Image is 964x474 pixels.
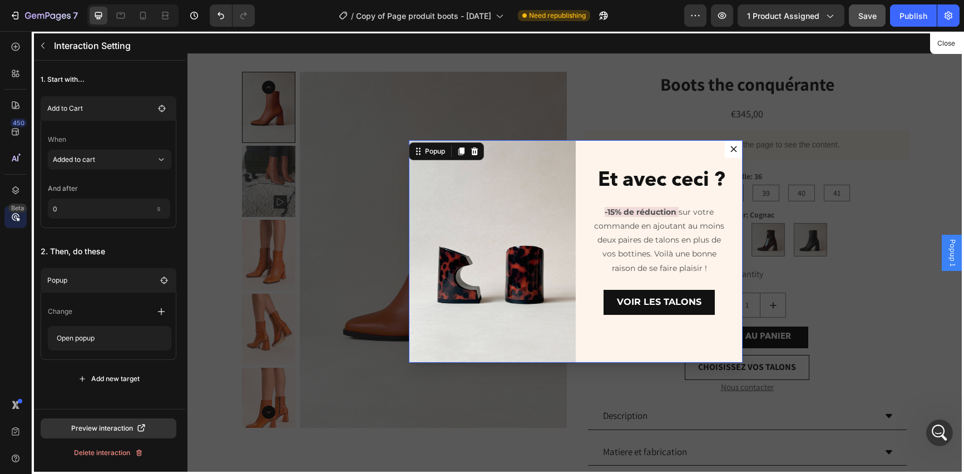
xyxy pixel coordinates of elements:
[8,204,27,213] div: Beta
[858,11,877,21] span: Save
[74,448,144,458] div: Delete interaction
[9,341,213,360] textarea: Message…
[48,199,170,219] input: s
[64,185,82,194] a: here
[48,179,171,199] h3: And after
[48,306,72,317] p: Change
[47,275,136,286] p: Popup
[210,4,255,27] div: Undo/Redo
[161,245,205,256] div: yes correct
[71,423,146,433] div: Preview interaction
[932,36,960,52] button: Close
[71,364,80,373] button: Start recording
[35,364,44,373] button: Sélectionneur de fichier gif
[351,10,354,22] span: /
[899,10,927,22] div: Publish
[78,374,140,384] div: Add new target
[157,204,160,213] span: s
[54,39,149,52] p: Interaction Setting
[18,279,174,322] div: Thank you for confirming. I am currently investigating this matter for you. Please give me a mome...
[529,11,586,21] span: Need republishing
[9,113,182,230] div: I noticed that our collaborator access to your store is still active. I’ll investigate and provid...
[356,10,491,22] span: Copy of Page produit boots - [DATE]
[48,130,171,150] p: When
[747,10,819,22] span: 1 product assigned
[849,4,886,27] button: Save
[4,4,83,27] button: 7
[187,31,964,474] iframe: Design area
[53,364,62,373] button: Télécharger la pièce jointe
[18,120,174,195] i: I noticed that our collaborator access to your store is still active. I’ll investigate and provid...
[738,4,844,27] button: 1 product assigned
[52,330,149,346] p: Open popup
[18,72,174,105] div: They all go to the cognac shoe product page, is that correct? ​
[17,364,26,373] button: Sélectionneur d’emoji
[9,239,214,272] div: volubil-paris dit…
[9,272,182,329] div: Thank you for confirming. I am currently investigating this matter for you. Please give me a mome...
[47,103,154,114] p: Add to Cart
[890,4,937,27] button: Publish
[9,272,214,353] div: Sinclair dit…
[191,360,209,378] button: Envoyer un message…
[53,150,156,170] p: Added to cart
[11,119,27,127] div: 450
[18,201,174,223] div: If you have any questions or concerns, feel free to let me know.
[926,419,953,446] iframe: Intercom live chat
[73,9,78,22] p: 7
[41,70,176,90] p: 1. Start with...
[41,241,176,261] p: 2. Then, do these
[9,113,214,239] div: Sinclair dit…
[18,331,93,338] div: Sinclair • Il y a 10 min
[41,443,176,463] button: Delete interaction
[41,418,176,438] button: Preview interaction
[41,369,176,389] button: Add new target
[152,239,214,263] div: yes correct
